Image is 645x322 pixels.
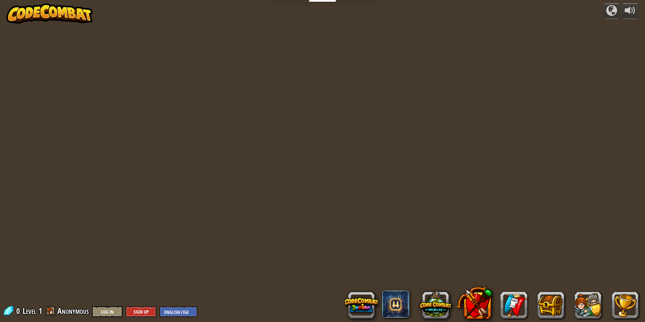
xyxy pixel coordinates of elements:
span: Anonymous [57,305,89,316]
span: 1 [38,305,42,316]
span: Level [23,305,36,317]
span: 0 [16,305,22,316]
button: Sign Up [126,306,156,317]
img: CodeCombat - Learn how to code by playing a game [6,3,93,24]
button: Log In [92,306,122,317]
button: Campaigns [603,3,620,19]
button: Adjust volume [622,3,639,19]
